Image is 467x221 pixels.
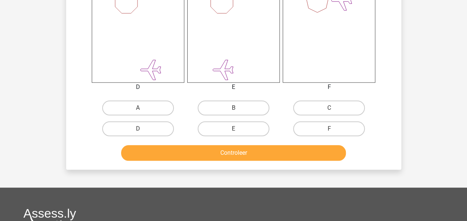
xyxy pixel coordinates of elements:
div: F [277,83,381,92]
label: A [102,100,174,115]
label: E [198,121,269,136]
label: C [293,100,365,115]
label: D [102,121,174,136]
label: B [198,100,269,115]
div: D [86,83,190,92]
label: F [293,121,365,136]
div: E [182,83,285,92]
button: Controleer [121,145,346,161]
